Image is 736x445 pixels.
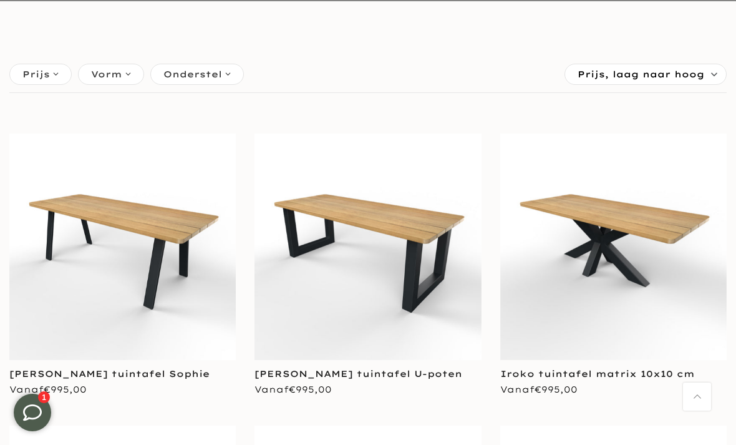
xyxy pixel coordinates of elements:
[500,384,578,395] span: Vanaf
[163,67,222,81] span: Onderstel
[1,381,64,444] iframe: toggle-frame
[91,67,122,81] span: Vorm
[500,134,727,360] img: Tuintafel rechthoekig iroko hout stalen matrixpoot
[289,384,332,395] span: €995,00
[683,383,711,411] a: Terug naar boven
[578,64,704,84] span: Prijs, laag naar hoog
[254,134,481,360] img: Tuintafel rechthoek iroko hout stalen U-poten
[565,64,726,84] label: Sorteren:Prijs, laag naar hoog
[22,67,50,81] span: Prijs
[254,368,462,379] a: [PERSON_NAME] tuintafel U-poten
[9,368,210,379] a: [PERSON_NAME] tuintafel Sophie
[500,368,695,379] a: Iroko tuintafel matrix 10x10 cm
[535,384,578,395] span: €995,00
[254,384,332,395] span: Vanaf
[44,384,87,395] span: €995,00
